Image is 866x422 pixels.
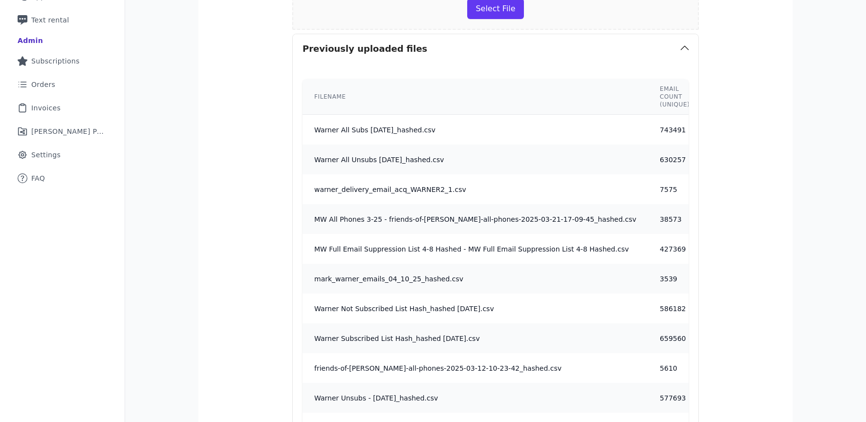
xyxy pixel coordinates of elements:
[8,121,117,142] a: [PERSON_NAME] Performance
[303,323,648,353] td: Warner Subscribed List Hash_hashed [DATE].csv
[8,168,117,189] a: FAQ
[648,383,702,413] td: 577693
[303,204,648,234] td: MW All Phones 3-25 - friends-of-[PERSON_NAME]-all-phones-2025-03-21-17-09-45_hashed.csv
[648,234,702,264] td: 427369
[8,50,117,72] a: Subscriptions
[31,103,61,113] span: Invoices
[303,383,648,413] td: Warner Unsubs - [DATE]_hashed.csv
[303,353,648,383] td: friends-of-[PERSON_NAME]-all-phones-2025-03-12-10-23-42_hashed.csv
[303,174,648,204] td: warner_delivery_email_acq_WARNER2_1.csv
[648,79,702,115] th: Email count (unique)
[31,56,80,66] span: Subscriptions
[648,353,702,383] td: 5610
[648,294,702,323] td: 586182
[8,97,117,119] a: Invoices
[648,145,702,174] td: 630257
[648,264,702,294] td: 3539
[31,80,55,89] span: Orders
[31,173,45,183] span: FAQ
[18,36,43,45] div: Admin
[648,204,702,234] td: 38573
[8,74,117,95] a: Orders
[648,174,702,204] td: 7575
[8,144,117,166] a: Settings
[303,234,648,264] td: MW Full Email Suppression List 4-8 Hashed - MW Full Email Suppression List 4-8 Hashed.csv
[8,9,117,31] a: Text rental
[303,42,427,56] h3: Previously uploaded files
[303,79,648,115] th: Filename
[31,15,69,25] span: Text rental
[303,294,648,323] td: Warner Not Subscribed List Hash_hashed [DATE].csv
[648,323,702,353] td: 659560
[293,34,698,63] button: Previously uploaded files
[31,127,105,136] span: [PERSON_NAME] Performance
[303,145,648,174] td: Warner All Unsubs [DATE]_hashed.csv
[648,115,702,145] td: 743491
[303,264,648,294] td: mark_warner_emails_04_10_25_hashed.csv
[303,115,648,145] td: Warner All Subs [DATE]_hashed.csv
[31,150,61,160] span: Settings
